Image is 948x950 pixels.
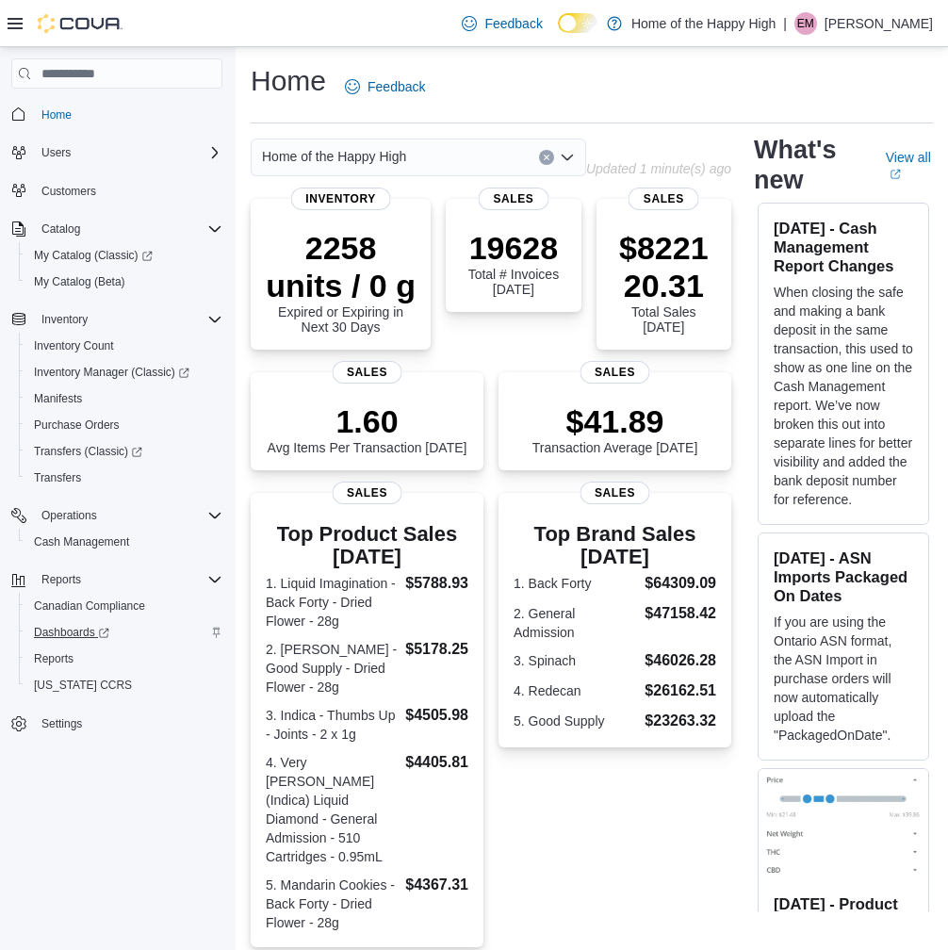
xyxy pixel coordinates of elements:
[368,77,425,96] span: Feedback
[34,274,125,289] span: My Catalog (Beta)
[34,625,109,640] span: Dashboards
[774,613,913,745] p: If you are using the Ontario ASN format, the ASN Import in purchase orders will now automatically...
[612,229,716,304] p: $822120.31
[266,229,416,335] div: Expired or Expiring in Next 30 Days
[34,338,114,353] span: Inventory Count
[580,361,650,384] span: Sales
[580,482,650,504] span: Sales
[266,753,398,866] dt: 4. Very [PERSON_NAME] (Indica) Liquid Diamond - General Admission - 510 Cartridges - 0.95mL
[405,572,468,595] dd: $5788.93
[514,574,637,593] dt: 1. Back Forty
[332,361,402,384] span: Sales
[34,444,142,459] span: Transfers (Classic)
[34,678,132,693] span: [US_STATE] CCRS
[19,619,230,646] a: Dashboards
[794,12,817,35] div: Epii Macdonald
[484,14,542,33] span: Feedback
[26,647,81,670] a: Reports
[251,62,326,100] h1: Home
[26,621,117,644] a: Dashboards
[26,621,222,644] span: Dashboards
[11,92,222,786] nav: Complex example
[797,12,814,35] span: EM
[34,568,89,591] button: Reports
[26,361,222,384] span: Inventory Manager (Classic)
[290,188,391,210] span: Inventory
[405,874,468,896] dd: $4367.31
[405,638,468,661] dd: $5178.25
[268,402,467,455] div: Avg Items Per Transaction [DATE]
[19,242,230,269] a: My Catalog (Classic)
[478,188,548,210] span: Sales
[26,414,127,436] a: Purchase Orders
[4,566,230,593] button: Reports
[41,572,81,587] span: Reports
[629,188,699,210] span: Sales
[645,649,716,672] dd: $46026.28
[19,672,230,698] button: [US_STATE] CCRS
[4,139,230,166] button: Users
[890,169,901,180] svg: External link
[34,141,78,164] button: Users
[34,180,104,203] a: Customers
[4,306,230,333] button: Inventory
[558,13,597,33] input: Dark Mode
[34,712,90,735] a: Settings
[4,710,230,737] button: Settings
[645,680,716,702] dd: $26162.51
[774,219,913,275] h3: [DATE] - Cash Management Report Changes
[41,312,88,327] span: Inventory
[514,651,637,670] dt: 3. Spinach
[266,876,398,932] dt: 5. Mandarin Cookies - Back Forty - Dried Flower - 28g
[4,177,230,205] button: Customers
[586,161,731,176] p: Updated 1 minute(s) ago
[26,387,222,410] span: Manifests
[774,549,913,605] h3: [DATE] - ASN Imports Packaged On Dates
[19,646,230,672] button: Reports
[825,12,933,35] p: [PERSON_NAME]
[266,574,398,631] dt: 1. Liquid Imagination - Back Forty - Dried Flower - 28g
[26,647,222,670] span: Reports
[405,751,468,774] dd: $4405.81
[4,216,230,242] button: Catalog
[34,418,120,433] span: Purchase Orders
[332,482,402,504] span: Sales
[454,5,549,42] a: Feedback
[539,150,554,165] button: Clear input
[461,229,565,297] div: Total # Invoices [DATE]
[19,359,230,385] a: Inventory Manager (Classic)
[26,270,222,293] span: My Catalog (Beta)
[41,716,82,731] span: Settings
[19,333,230,359] button: Inventory Count
[34,308,222,331] span: Inventory
[532,402,698,455] div: Transaction Average [DATE]
[19,438,230,465] a: Transfers (Classic)
[34,141,222,164] span: Users
[34,504,222,527] span: Operations
[26,335,222,357] span: Inventory Count
[26,244,222,267] span: My Catalog (Classic)
[268,402,467,440] p: 1.60
[754,135,863,195] h2: What's new
[34,104,79,126] a: Home
[612,229,716,335] div: Total Sales [DATE]
[26,467,222,489] span: Transfers
[886,150,933,180] a: View allExternal link
[41,145,71,160] span: Users
[405,704,468,727] dd: $4505.98
[34,218,222,240] span: Catalog
[514,523,716,568] h3: Top Brand Sales [DATE]
[26,595,222,617] span: Canadian Compliance
[532,402,698,440] p: $41.89
[514,681,637,700] dt: 4. Redecan
[26,440,222,463] span: Transfers (Classic)
[34,470,81,485] span: Transfers
[26,440,150,463] a: Transfers (Classic)
[34,504,105,527] button: Operations
[26,674,222,696] span: Washington CCRS
[266,229,416,304] p: 2258 units / 0 g
[34,712,222,735] span: Settings
[26,674,139,696] a: [US_STATE] CCRS
[19,385,230,412] button: Manifests
[266,523,468,568] h3: Top Product Sales [DATE]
